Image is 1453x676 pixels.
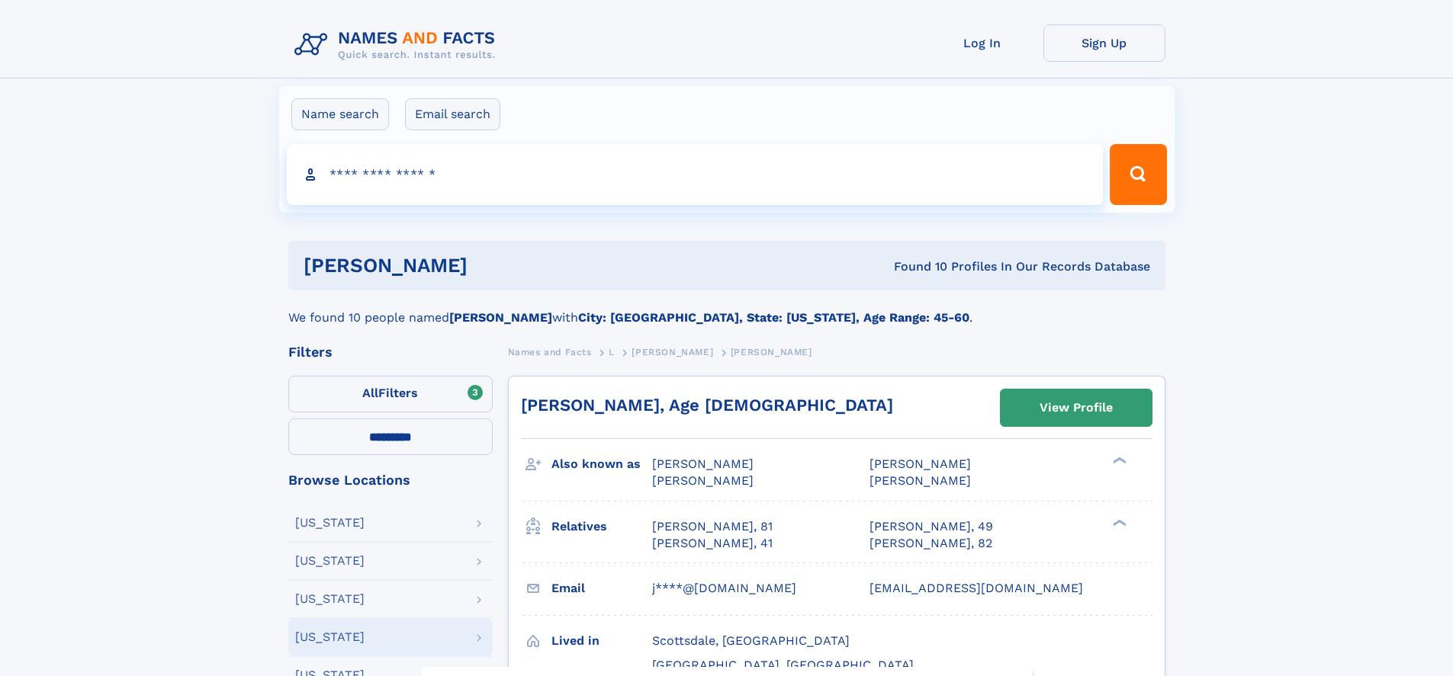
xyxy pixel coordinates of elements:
label: Filters [288,376,493,412]
div: Browse Locations [288,473,493,487]
a: L [609,342,615,361]
a: Log In [921,24,1043,62]
a: [PERSON_NAME], 49 [870,518,993,535]
div: Filters [288,345,493,359]
label: Name search [291,98,389,130]
a: Sign Up [1043,24,1165,62]
h3: Relatives [551,514,652,540]
div: ❯ [1109,456,1127,466]
div: [US_STATE] [295,555,365,567]
span: [GEOGRAPHIC_DATA], [GEOGRAPHIC_DATA] [652,658,914,672]
button: Search Button [1110,144,1166,205]
span: [PERSON_NAME] [731,347,812,357]
img: Logo Names and Facts [288,24,508,66]
h3: Lived in [551,628,652,654]
div: [US_STATE] [295,517,365,529]
a: [PERSON_NAME], 81 [652,518,773,535]
span: All [362,386,378,400]
h3: Email [551,575,652,601]
div: [US_STATE] [295,593,365,605]
div: We found 10 people named with . [288,290,1165,327]
div: Found 10 Profiles In Our Records Database [680,258,1150,275]
span: [EMAIL_ADDRESS][DOMAIN_NAME] [870,581,1083,595]
h3: Also known as [551,451,652,477]
a: [PERSON_NAME], Age [DEMOGRAPHIC_DATA] [521,396,893,415]
span: [PERSON_NAME] [632,347,713,357]
b: City: [GEOGRAPHIC_DATA], State: [US_STATE], Age Range: 45-60 [578,310,969,325]
div: [US_STATE] [295,631,365,643]
h1: [PERSON_NAME] [304,256,681,275]
div: View Profile [1040,390,1113,425]
a: [PERSON_NAME], 41 [652,535,773,552]
span: [PERSON_NAME] [652,473,754,488]
label: Email search [405,98,500,130]
span: L [609,347,615,357]
b: [PERSON_NAME] [449,310,552,325]
span: Scottsdale, [GEOGRAPHIC_DATA] [652,633,850,648]
span: [PERSON_NAME] [870,473,971,488]
a: [PERSON_NAME], 82 [870,535,992,552]
input: search input [287,144,1104,205]
div: ❯ [1109,517,1127,527]
a: [PERSON_NAME] [632,342,713,361]
span: [PERSON_NAME] [870,457,971,471]
span: [PERSON_NAME] [652,457,754,471]
a: View Profile [1001,389,1152,426]
a: Names and Facts [508,342,592,361]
